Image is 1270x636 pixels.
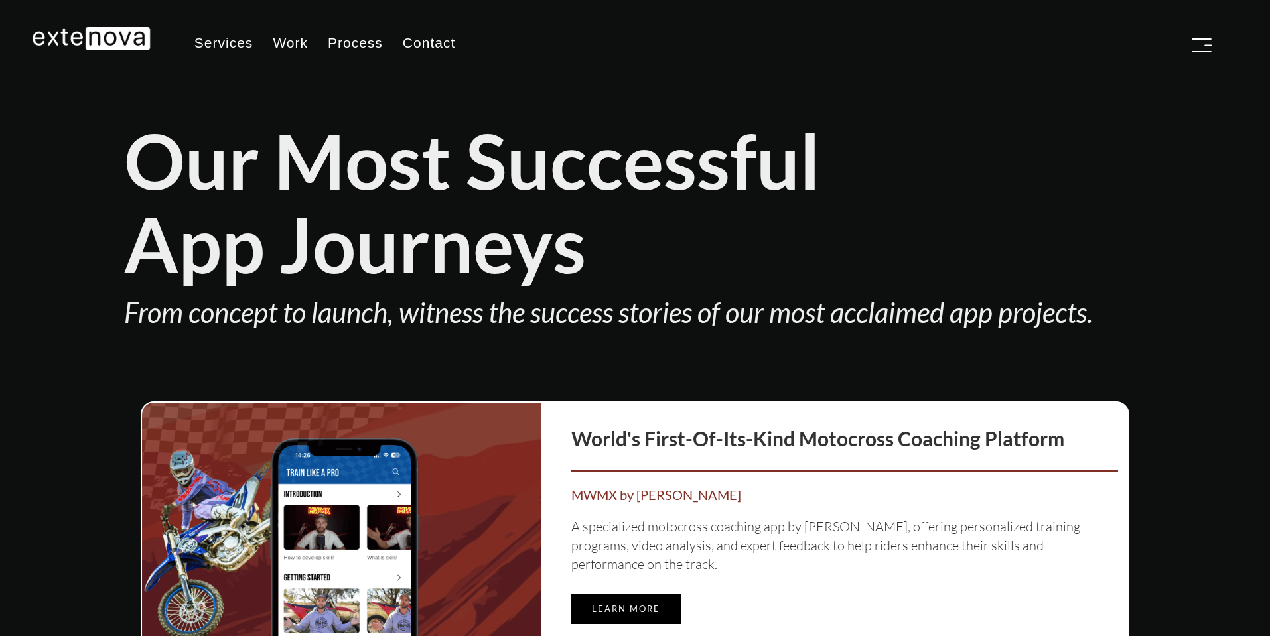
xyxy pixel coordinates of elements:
img: Extenova [32,27,151,50]
div: A specialized motocross coaching app by [PERSON_NAME], offering personalized training programs, v... [571,517,1118,574]
a: Services [184,27,263,60]
a: Work [263,27,318,60]
img: Menu [1192,38,1212,52]
div: MWMX by [PERSON_NAME] [571,485,1118,505]
a: Process [318,27,393,60]
h2: World's First-of-its-Kind Motocross Coaching Platform [571,416,1118,452]
a: Learn more [571,594,681,624]
a: Contact [393,27,465,60]
div: From concept to launch, witness the success stories of our most acclaimed app projects. [124,292,1146,332]
div: Our Most Successful App Journeys [124,118,1146,286]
